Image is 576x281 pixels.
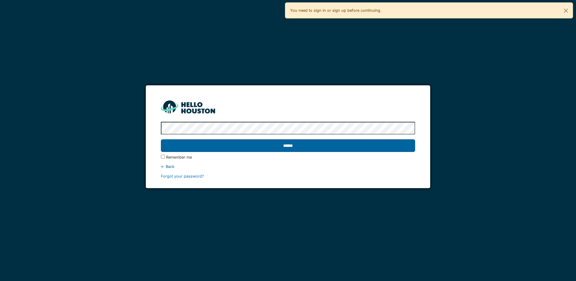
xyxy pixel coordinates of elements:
label: Remember me [166,154,192,160]
button: Close [559,3,573,19]
div: You need to sign in or sign up before continuing. [285,2,573,18]
img: HH_line-BYnF2_Hg.png [161,100,215,113]
div: ← Back [161,164,415,169]
a: Forgot your password? [161,174,204,178]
